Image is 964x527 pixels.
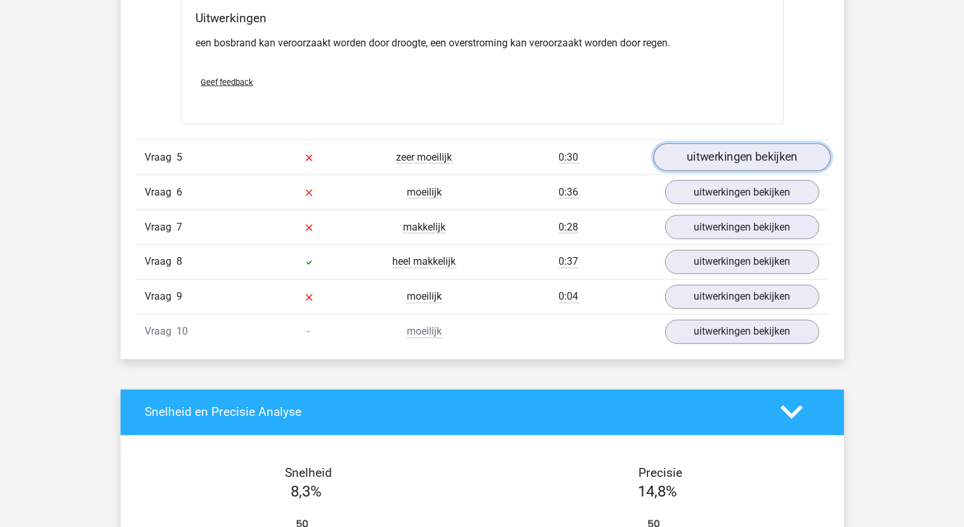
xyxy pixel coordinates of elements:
[145,220,177,235] span: Vraag
[665,285,819,309] a: uitwerkingen bekijken
[665,320,819,344] a: uitwerkingen bekijken
[145,405,762,420] h4: Snelheid en Precisie Analyse
[407,291,442,304] span: moeilijk
[559,256,579,269] span: 0:37
[177,291,183,303] span: 9
[145,185,177,200] span: Vraag
[145,466,473,481] h4: Snelheid
[665,250,819,274] a: uitwerkingen bekijken
[407,326,442,338] span: moeilijk
[559,221,579,234] span: 0:28
[653,143,830,171] a: uitwerkingen bekijken
[145,324,177,340] span: Vraag
[393,256,456,269] span: heel makkelijk
[665,215,819,239] a: uitwerkingen bekijken
[559,291,579,304] span: 0:04
[638,483,678,501] span: 14,8%
[407,186,442,199] span: moeilijk
[397,151,452,164] span: zeer moeilijk
[145,255,177,270] span: Vraag
[196,11,769,25] h4: Uitwerkingen
[251,324,367,340] div: -
[145,290,177,305] span: Vraag
[177,326,188,338] span: 10
[177,151,183,163] span: 5
[177,186,183,198] span: 6
[497,466,824,481] h4: Precisie
[291,483,322,501] span: 8,3%
[196,36,769,51] p: een bosbrand kan veroorzaakt worden door droogte, een overstroming kan veroorzaakt worden door re...
[177,221,183,233] span: 7
[145,150,177,165] span: Vraag
[201,77,253,87] span: Geef feedback
[665,180,819,204] a: uitwerkingen bekijken
[559,151,579,164] span: 0:30
[559,186,579,199] span: 0:36
[403,221,446,234] span: makkelijk
[177,256,183,268] span: 8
